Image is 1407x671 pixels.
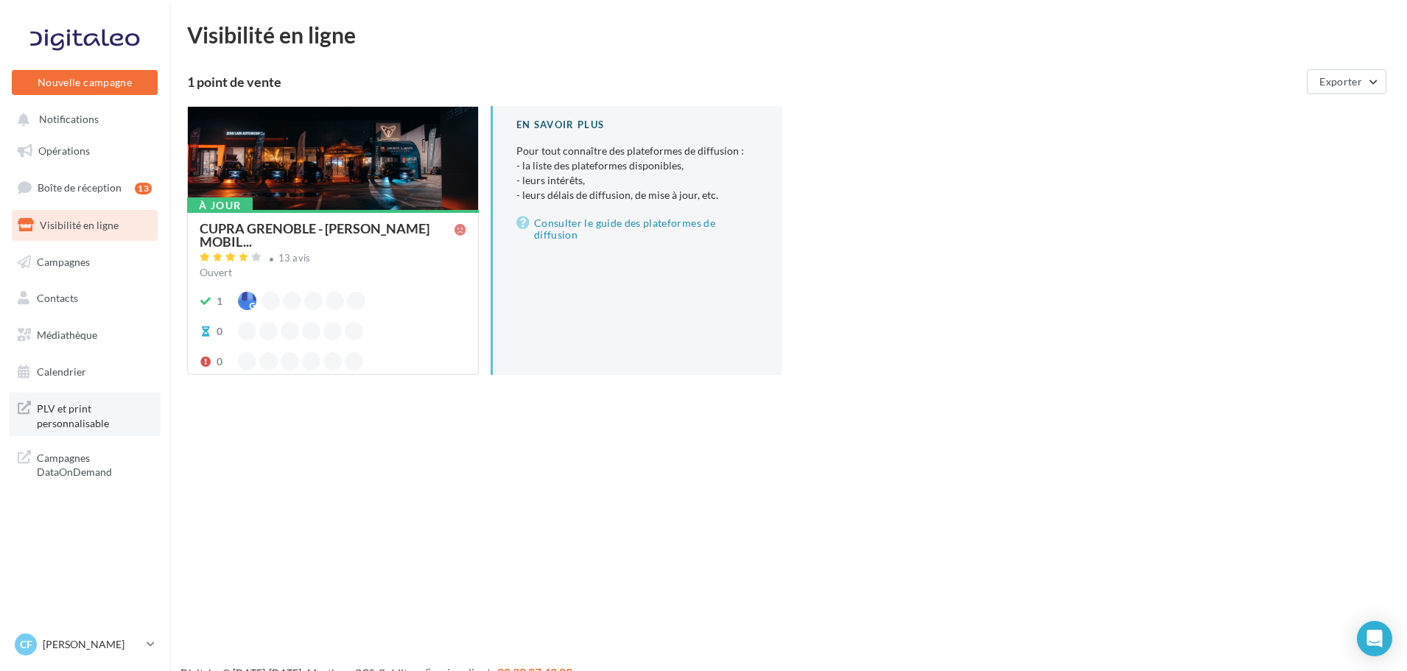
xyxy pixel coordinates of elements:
[187,197,253,214] div: À jour
[9,320,161,351] a: Médiathèque
[37,448,152,479] span: Campagnes DataOnDemand
[516,214,759,244] a: Consulter le guide des plateformes de diffusion
[516,173,759,188] li: - leurs intérêts,
[516,188,759,203] li: - leurs délais de diffusion, de mise à jour, etc.
[43,637,141,652] p: [PERSON_NAME]
[37,292,78,304] span: Contacts
[37,255,90,267] span: Campagnes
[9,393,161,436] a: PLV et print personnalisable
[9,210,161,241] a: Visibilité en ligne
[37,329,97,341] span: Médiathèque
[516,118,759,132] div: En savoir plus
[39,113,99,126] span: Notifications
[9,356,161,387] a: Calendrier
[187,75,1301,88] div: 1 point de vente
[12,70,158,95] button: Nouvelle campagne
[516,158,759,173] li: - la liste des plateformes disponibles,
[200,266,232,278] span: Ouvert
[516,144,759,203] p: Pour tout connaître des plateformes de diffusion :
[38,181,122,194] span: Boîte de réception
[217,294,222,309] div: 1
[37,398,152,430] span: PLV et print personnalisable
[278,253,311,263] div: 13 avis
[9,442,161,485] a: Campagnes DataOnDemand
[187,24,1389,46] div: Visibilité en ligne
[9,172,161,203] a: Boîte de réception13
[12,630,158,658] a: CF [PERSON_NAME]
[217,324,222,339] div: 0
[9,247,161,278] a: Campagnes
[40,219,119,231] span: Visibilité en ligne
[200,222,455,248] span: CUPRA GRENOBLE - [PERSON_NAME] MOBIL...
[37,365,86,378] span: Calendrier
[9,283,161,314] a: Contacts
[38,144,90,157] span: Opérations
[217,354,222,369] div: 0
[1357,621,1392,656] div: Open Intercom Messenger
[1319,75,1362,88] span: Exporter
[1307,69,1386,94] button: Exporter
[9,136,161,166] a: Opérations
[20,637,32,652] span: CF
[200,250,466,268] a: 13 avis
[135,183,152,194] div: 13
